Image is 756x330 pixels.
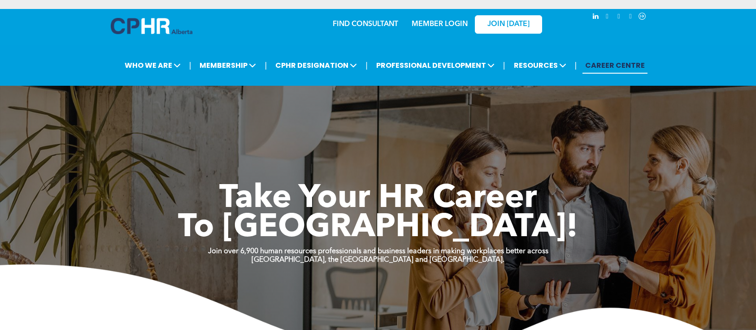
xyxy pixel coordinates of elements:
[602,11,612,23] a: instagram
[374,57,497,74] span: PROFESSIONAL DEVELOPMENT
[189,56,191,75] li: |
[197,57,259,74] span: MEMBERSHIP
[637,11,647,23] a: Social network
[626,11,635,23] a: facebook
[333,21,398,28] a: FIND CONSULTANT
[503,56,505,75] li: |
[365,56,368,75] li: |
[511,57,569,74] span: RESOURCES
[412,21,468,28] a: MEMBER LOGIN
[273,57,360,74] span: CPHR DESIGNATION
[219,183,537,215] span: Take Your HR Career
[252,256,504,264] strong: [GEOGRAPHIC_DATA], the [GEOGRAPHIC_DATA] and [GEOGRAPHIC_DATA].
[614,11,624,23] a: youtube
[122,57,183,74] span: WHO WE ARE
[178,212,578,244] span: To [GEOGRAPHIC_DATA]!
[265,56,267,75] li: |
[475,15,542,34] a: JOIN [DATE]
[208,248,548,255] strong: Join over 6,900 human resources professionals and business leaders in making workplaces better ac...
[487,20,530,29] span: JOIN [DATE]
[575,56,577,75] li: |
[582,57,647,74] a: CAREER CENTRE
[111,18,192,34] img: A blue and white logo for cp alberta
[591,11,600,23] a: linkedin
